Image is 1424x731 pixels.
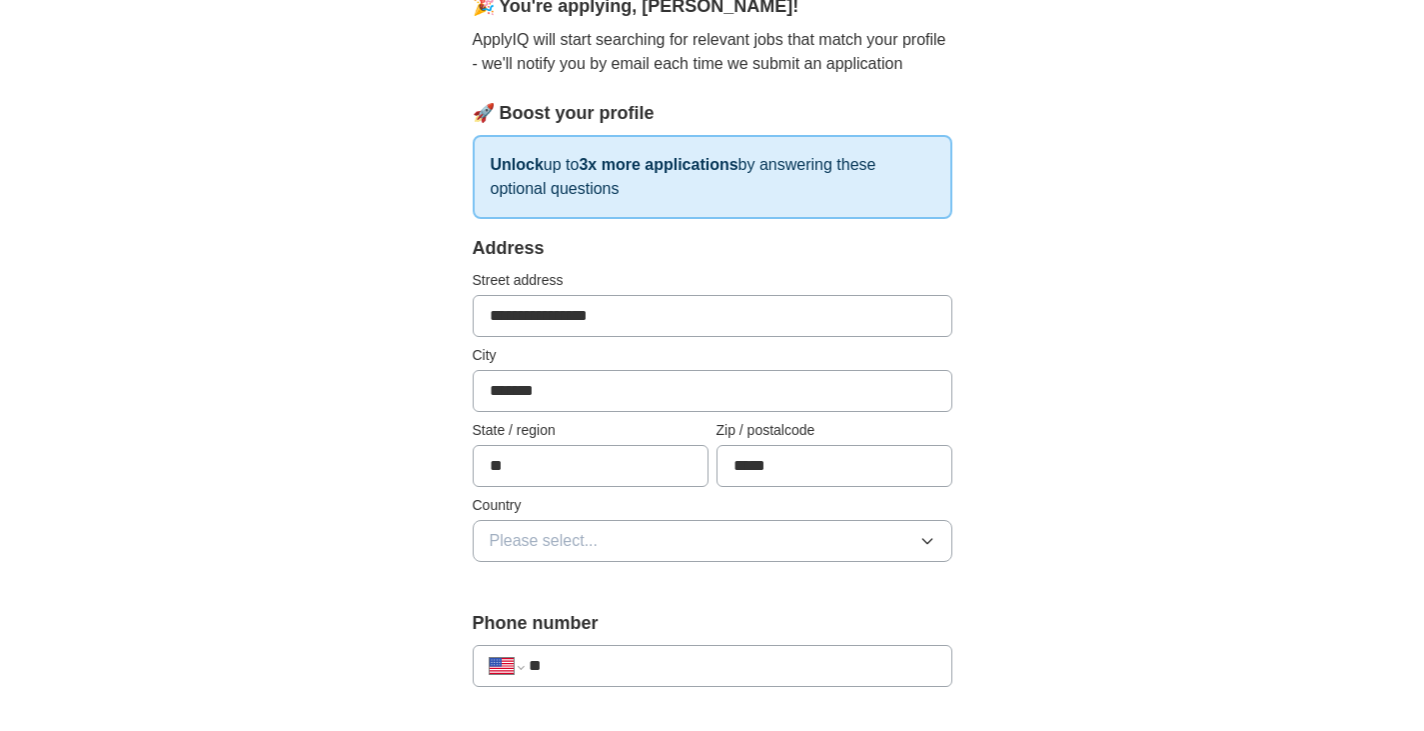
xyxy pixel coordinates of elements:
p: ApplyIQ will start searching for relevant jobs that match your profile - we'll notify you by emai... [473,28,952,76]
label: City [473,345,952,366]
strong: Unlock [491,156,544,173]
div: Address [473,235,952,262]
p: up to by answering these optional questions [473,135,952,219]
label: State / region [473,420,709,441]
label: Country [473,495,952,516]
strong: 3x more applications [579,156,737,173]
div: 🚀 Boost your profile [473,100,952,127]
label: Zip / postalcode [716,420,952,441]
label: Phone number [473,610,952,637]
span: Please select... [490,529,599,553]
label: Street address [473,270,952,291]
button: Please select... [473,520,952,562]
